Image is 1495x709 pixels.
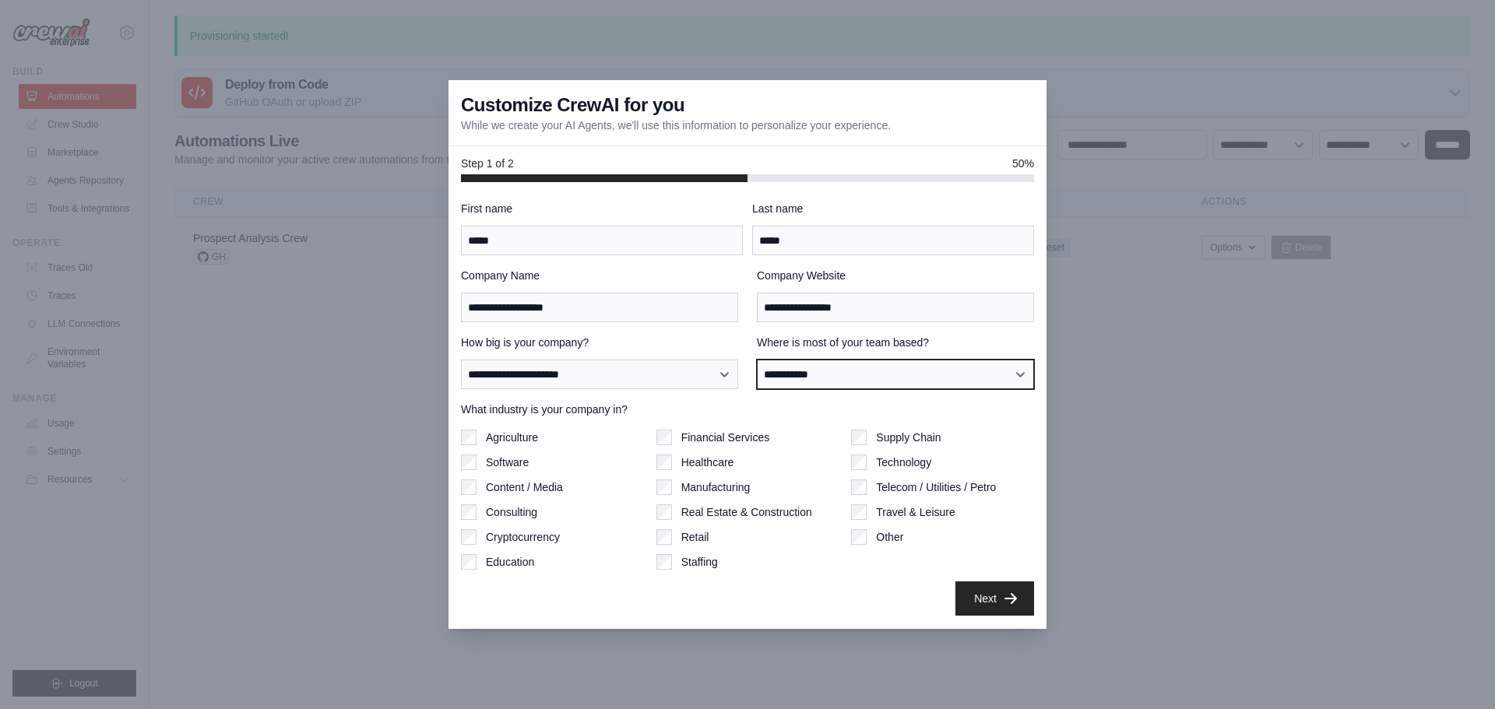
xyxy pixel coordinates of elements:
span: 50% [1012,156,1034,171]
label: Cryptocurrency [486,529,560,545]
button: Next [955,581,1034,616]
label: Last name [752,201,1034,216]
span: Step 1 of 2 [461,156,514,171]
label: Company Name [461,268,738,283]
label: Other [876,529,903,545]
label: Staffing [681,554,718,570]
label: Travel & Leisure [876,504,955,520]
label: Telecom / Utilities / Petro [876,479,996,495]
label: Agriculture [486,430,538,445]
label: Retail [681,529,709,545]
label: Consulting [486,504,537,520]
label: Content / Media [486,479,563,495]
label: Where is most of your team based? [757,335,1034,350]
label: First name [461,201,743,216]
h3: Customize CrewAI for you [461,93,684,118]
label: Healthcare [681,455,734,470]
label: Software [486,455,529,470]
label: What industry is your company in? [461,402,1034,417]
label: Financial Services [681,430,770,445]
label: Supply Chain [876,430,941,445]
label: How big is your company? [461,335,738,350]
label: Real Estate & Construction [681,504,812,520]
p: While we create your AI Agents, we'll use this information to personalize your experience. [461,118,891,133]
label: Manufacturing [681,479,751,495]
label: Education [486,554,534,570]
label: Company Website [757,268,1034,283]
label: Technology [876,455,931,470]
